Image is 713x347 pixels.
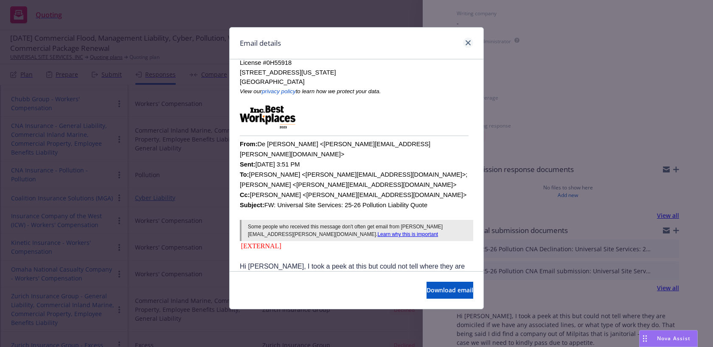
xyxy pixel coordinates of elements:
[427,286,473,294] span: Download email
[657,335,691,342] span: Nova Assist
[639,330,698,347] button: Nova Assist
[240,261,473,302] p: Hi [PERSON_NAME], I took a peek at this but could not tell where they are domiciled if we have an...
[240,241,473,251] div: [EXTERNAL]
[640,330,650,347] div: Drag to move
[427,282,473,299] button: Download email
